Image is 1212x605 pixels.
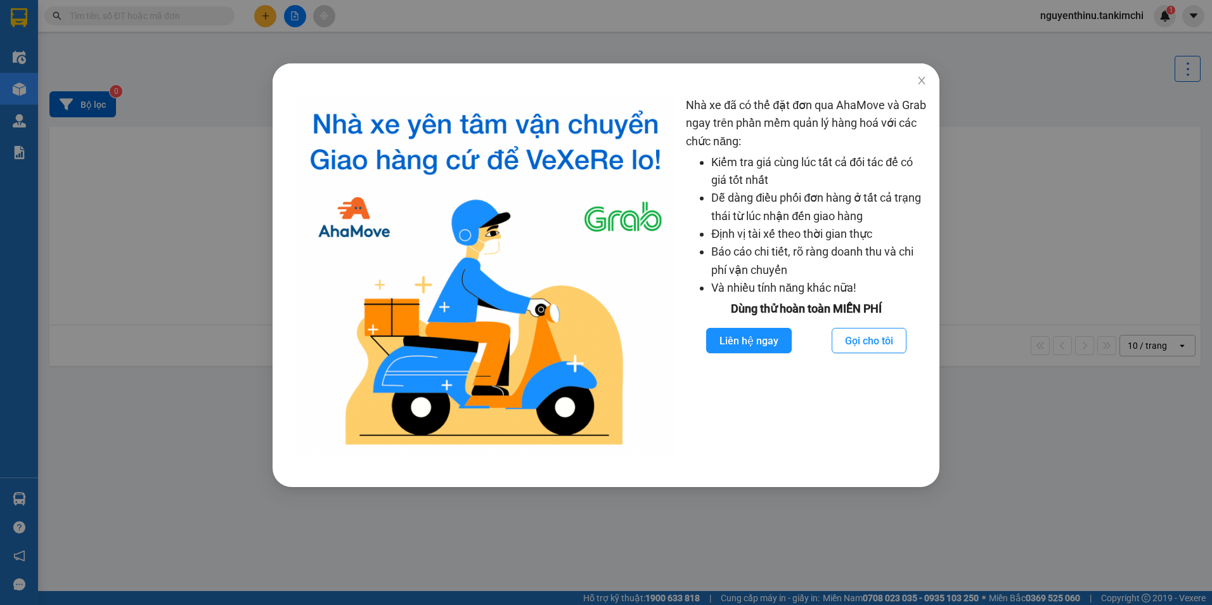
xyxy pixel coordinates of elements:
[686,300,926,318] div: Dùng thử hoàn toàn MIỄN PHÍ
[845,333,893,349] span: Gọi cho tôi
[711,279,926,297] li: Và nhiều tính năng khác nữa!
[719,333,778,349] span: Liên hệ ngay
[711,243,926,279] li: Báo cáo chi tiết, rõ ràng doanh thu và chi phí vận chuyển
[711,153,926,190] li: Kiểm tra giá cùng lúc tất cả đối tác để có giá tốt nhất
[711,225,926,243] li: Định vị tài xế theo thời gian thực
[711,189,926,225] li: Dễ dàng điều phối đơn hàng ở tất cả trạng thái từ lúc nhận đến giao hàng
[686,96,926,455] div: Nhà xe đã có thể đặt đơn qua AhaMove và Grab ngay trên phần mềm quản lý hàng hoá với các chức năng:
[706,328,792,353] button: Liên hệ ngay
[295,96,676,455] img: logo
[904,63,939,99] button: Close
[832,328,906,353] button: Gọi cho tôi
[917,75,927,86] span: close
